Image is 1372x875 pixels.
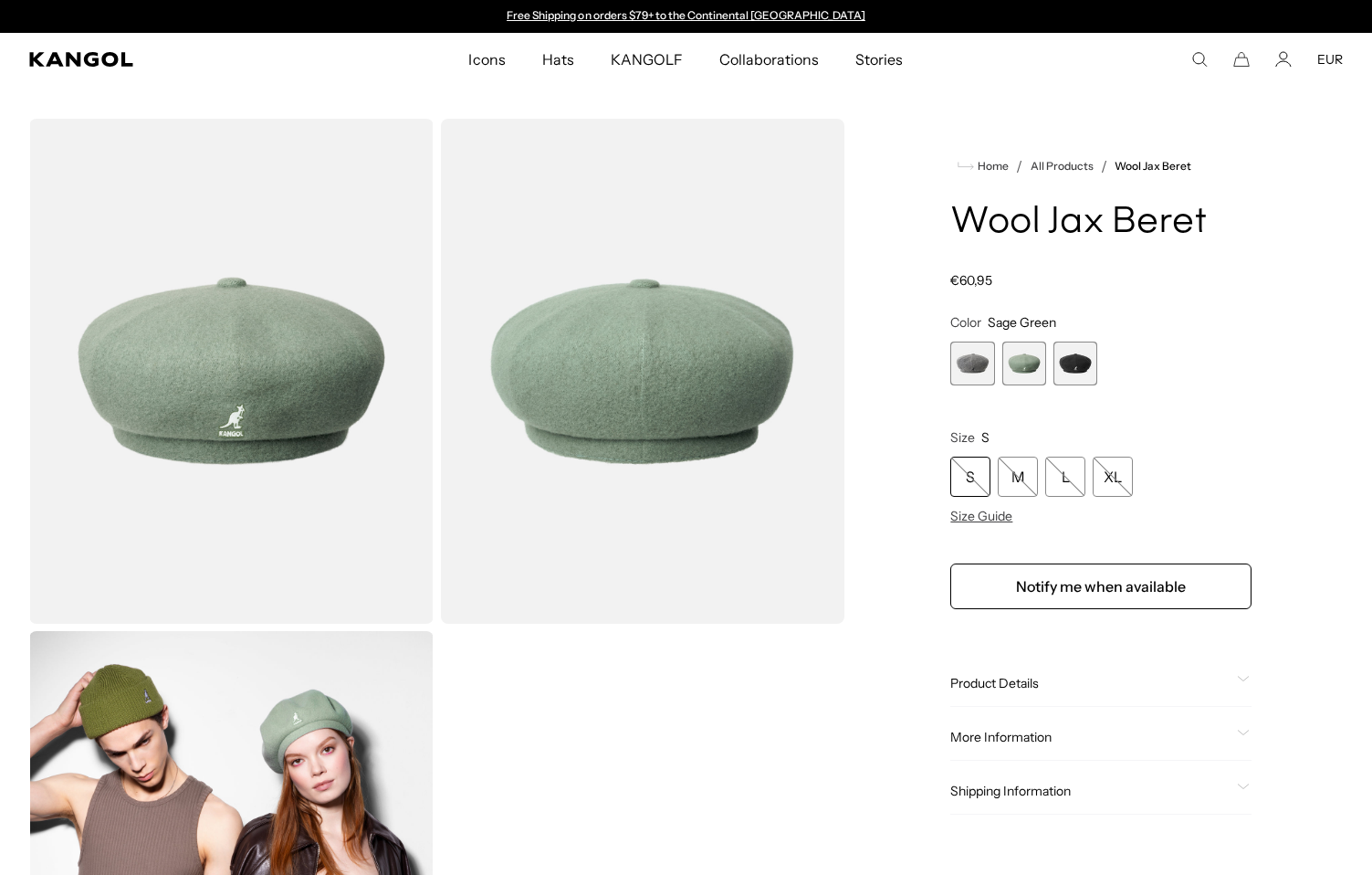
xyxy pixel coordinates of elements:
div: 1 of 3 [950,342,994,385]
nav: breadcrumbs [950,155,1252,177]
label: Sage Green [1002,342,1046,385]
span: Collaborations [719,33,819,86]
a: Hats [524,33,592,86]
div: Announcement [498,9,875,24]
a: Wool Jax Beret [1115,160,1191,173]
span: Stories [855,33,903,86]
li: / [1009,155,1022,177]
li: / [1094,155,1107,177]
img: color-sage-green [441,119,845,624]
h1: Wool Jax Beret [950,203,1252,243]
a: Stories [837,33,921,86]
span: Sage Green [988,314,1056,331]
a: All Products [1031,160,1094,173]
span: Size Guide [950,508,1012,524]
button: Cart [1233,51,1250,68]
a: Home [958,158,1009,174]
a: Kangol [29,52,310,67]
a: Collaborations [701,33,837,86]
div: S [950,457,990,497]
span: Shipping Information [950,783,1230,799]
div: L [1045,457,1085,497]
summary: Search here [1191,51,1208,68]
span: S [981,429,990,446]
img: color-sage-green [29,119,434,624]
a: Account [1275,51,1292,68]
a: Icons [450,33,523,86]
button: Notify me when available [950,564,1252,609]
div: 3 of 3 [1053,342,1097,385]
span: €60,95 [950,272,992,289]
slideshow-component: Announcement bar [498,9,875,24]
div: 1 of 2 [498,9,875,24]
span: Product Details [950,675,1230,691]
button: EUR [1317,51,1343,68]
label: Flannel [950,342,994,385]
div: 2 of 3 [1002,342,1046,385]
span: More Information [950,729,1230,745]
span: KANGOLF [611,33,683,86]
span: Size [950,429,975,446]
div: XL [1093,457,1133,497]
a: Free Shipping on orders $79+ to the Continental [GEOGRAPHIC_DATA] [507,8,865,22]
span: Hats [542,33,574,86]
span: Color [950,314,981,331]
label: Black [1053,342,1097,385]
span: Home [974,160,1009,173]
span: Icons [468,33,505,86]
a: KANGOLF [592,33,701,86]
div: M [998,457,1038,497]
